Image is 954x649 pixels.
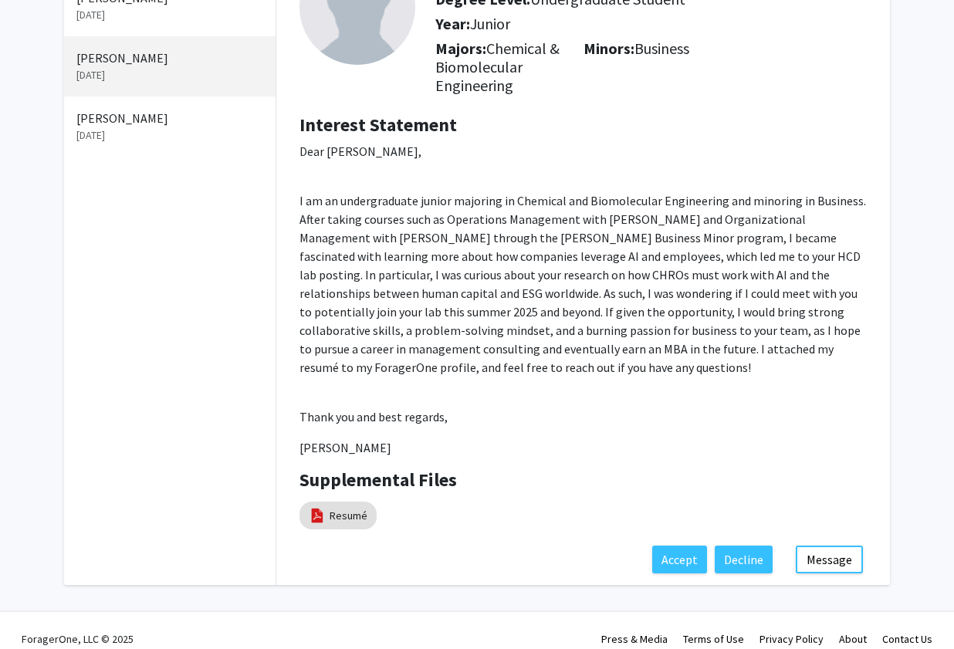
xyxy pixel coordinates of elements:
[435,39,560,95] span: Chemical & Biomolecular Engineering
[299,113,457,137] b: Interest Statement
[715,546,773,573] button: Decline
[309,507,326,524] img: pdf_icon.png
[12,580,66,637] iframe: Chat
[299,438,867,457] p: [PERSON_NAME]
[882,632,932,646] a: Contact Us
[759,632,824,646] a: Privacy Policy
[584,39,634,58] b: Minors:
[299,469,867,492] h4: Supplemental Files
[76,109,263,127] p: [PERSON_NAME]
[299,407,867,426] p: Thank you and best regards,
[299,142,867,161] p: Dear [PERSON_NAME],
[76,49,263,67] p: [PERSON_NAME]
[470,14,510,33] span: Junior
[796,546,863,573] button: Message
[683,632,744,646] a: Terms of Use
[839,632,867,646] a: About
[299,191,867,377] p: I am an undergraduate junior majoring in Chemical and Biomolecular Engineering and minoring in Bu...
[76,67,263,83] p: [DATE]
[601,632,668,646] a: Press & Media
[435,39,486,58] b: Majors:
[76,127,263,144] p: [DATE]
[634,39,689,58] span: Business
[435,14,470,33] b: Year:
[652,546,707,573] button: Accept
[330,508,367,524] a: Resumé
[76,7,263,23] p: [DATE]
